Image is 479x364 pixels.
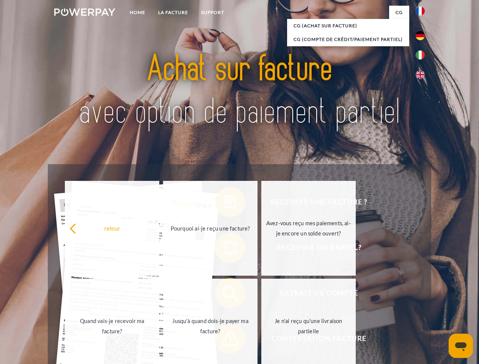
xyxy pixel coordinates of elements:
img: en [416,70,425,79]
a: Support [195,6,231,19]
a: Avez-vous reçu mes paiements, ai-je encore un solde ouvert? [261,181,356,276]
img: fr [416,6,425,16]
a: CG [389,6,409,19]
div: retour [69,223,155,233]
div: Avez-vous reçu mes paiements, ai-je encore un solde ouvert? [266,218,351,238]
img: it [416,50,425,60]
img: de [416,31,425,40]
a: CG (achat sur facture) [287,19,409,33]
img: logo-powerpay-white.svg [54,8,115,16]
div: Jusqu'à quand dois-je payer ma facture? [168,316,253,336]
a: LA FACTURE [152,6,195,19]
div: Je n'ai reçu qu'une livraison partielle [266,316,351,336]
a: Home [123,6,152,19]
div: Quand vais-je recevoir ma facture? [69,316,155,336]
div: Pourquoi ai-je reçu une facture? [168,223,253,233]
img: title-powerpay_fr.svg [72,36,407,145]
a: CG (Compte de crédit/paiement partiel) [287,33,409,46]
iframe: Bouton de lancement de la fenêtre de messagerie [449,334,473,358]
